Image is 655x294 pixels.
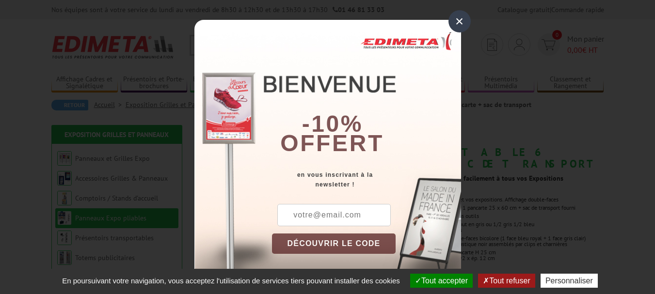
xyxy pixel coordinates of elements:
[57,277,405,285] span: En poursuivant votre navigation, vous acceptez l'utilisation de services tiers pouvant installer ...
[541,274,598,288] button: Personnaliser (fenêtre modale)
[280,130,384,156] font: offert
[410,274,473,288] button: Tout accepter
[302,111,363,137] b: -10%
[478,274,535,288] button: Tout refuser
[272,170,461,189] div: en vous inscrivant à la newsletter !
[272,233,396,254] button: DÉCOUVRIR LE CODE
[448,10,471,32] div: ×
[277,204,391,226] input: votre@email.com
